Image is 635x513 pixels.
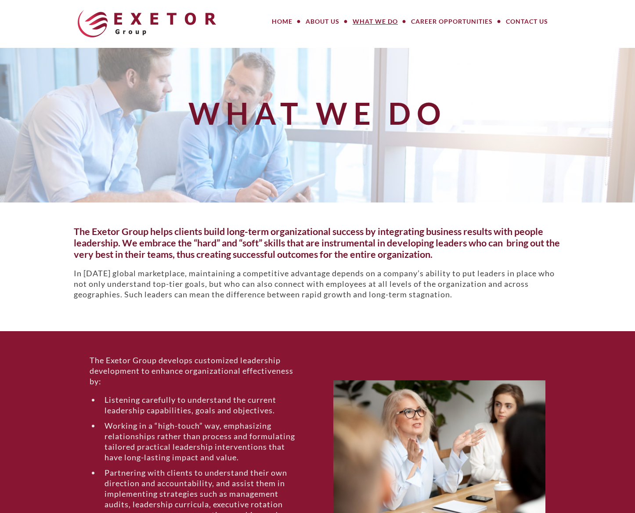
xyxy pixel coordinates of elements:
[100,420,302,462] li: Working in a “high-touch” way, emphasizing relationships rather than process and formulating tail...
[299,13,346,30] a: About Us
[74,226,561,260] h5: The Exetor Group helps clients build long-term organizational success by integrating business res...
[265,13,299,30] a: Home
[69,97,566,130] h1: What We Do
[90,355,302,387] p: The Exetor Group develops customized leadership development to enhance organizational effectivene...
[100,394,302,415] li: Listening carefully to understand the current leadership capabilities, goals and objectives.
[74,268,561,300] p: In [DATE] global marketplace, maintaining a competitive advantage depends on a company’s ability ...
[404,13,499,30] a: Career Opportunities
[78,10,216,37] img: The Exetor Group
[346,13,404,30] a: What We Do
[499,13,555,30] a: Contact Us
